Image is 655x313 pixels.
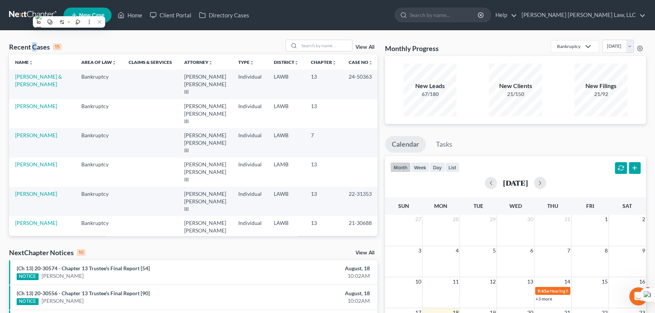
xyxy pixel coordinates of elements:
td: Individual [232,187,268,216]
iframe: Intercom live chat [629,287,647,305]
a: [PERSON_NAME] [15,132,57,138]
a: Case Nounfold_more [349,59,373,65]
td: 13 [305,216,343,245]
span: 3 [418,246,422,255]
a: Client Portal [146,8,195,22]
td: Individual [232,128,268,157]
span: 1 [604,215,608,224]
a: Chapterunfold_more [311,59,337,65]
td: Bankruptcy [75,158,123,187]
i: unfold_more [250,60,254,65]
td: Individual [232,158,268,187]
td: Individual [232,99,268,128]
span: New Case [79,12,104,18]
span: Tue [473,203,483,209]
td: [PERSON_NAME] [PERSON_NAME] III [178,216,232,245]
i: unfold_more [112,60,116,65]
span: Hearing for [PERSON_NAME] [549,288,608,294]
span: 12 [489,277,497,286]
td: 22-31353 [343,187,379,216]
div: NOTICE [17,273,39,280]
div: 10:02AM [257,297,370,305]
td: [PERSON_NAME] [PERSON_NAME] III [178,70,232,99]
a: [PERSON_NAME] [15,161,57,167]
th: Claims & Services [123,54,178,70]
td: [PERSON_NAME] [PERSON_NAME] III [178,158,232,187]
a: Nameunfold_more [15,59,33,65]
div: August, 18 [257,265,370,272]
a: [PERSON_NAME] & [PERSON_NAME] [15,73,62,87]
div: Recent Cases [9,42,62,51]
div: New Clients [489,82,542,90]
td: 13 [305,158,343,187]
button: day [430,162,445,172]
button: week [411,162,430,172]
div: New Filings [574,82,627,90]
span: Mon [434,203,447,209]
div: Bankruptcy [557,43,580,50]
i: unfold_more [368,60,373,65]
span: Sun [398,203,409,209]
div: NOTICE [17,298,39,305]
td: LAWB [268,216,305,245]
div: 67/180 [404,90,456,98]
i: unfold_more [332,60,337,65]
td: [PERSON_NAME] [PERSON_NAME] III [178,187,232,216]
span: Wed [509,203,522,209]
td: Bankruptcy [75,128,123,157]
a: [PERSON_NAME] [15,103,57,109]
span: 16 [638,277,646,286]
span: Thu [547,203,558,209]
span: 8 [604,246,608,255]
i: unfold_more [208,60,213,65]
span: 4 [455,246,459,255]
div: 21/92 [574,90,627,98]
a: +3 more [535,296,552,302]
a: [PERSON_NAME] [42,297,84,305]
div: 21/150 [489,90,542,98]
td: [PERSON_NAME] [PERSON_NAME] III [178,128,232,157]
span: 30 [526,215,534,224]
td: LAWB [268,99,305,128]
td: 7 [305,128,343,157]
span: 14 [563,277,571,286]
td: LAWB [268,70,305,99]
div: August, 18 [257,290,370,297]
span: 28 [452,215,459,224]
a: Help [492,8,517,22]
td: Individual [232,70,268,99]
td: 13 [305,99,343,128]
td: 13 [305,187,343,216]
td: 21-30688 [343,216,379,245]
a: Tasks [429,136,459,153]
td: 13 [305,70,343,99]
a: Districtunfold_more [274,59,299,65]
td: LAWB [268,128,305,157]
span: 4 [645,287,651,293]
span: 5 [492,246,497,255]
span: 15 [601,277,608,286]
a: Calendar [385,136,426,153]
span: 6 [529,246,534,255]
span: 13 [526,277,534,286]
i: unfold_more [29,60,33,65]
span: 29 [489,215,497,224]
a: [PERSON_NAME] [42,272,84,280]
a: Area of Lawunfold_more [81,59,116,65]
span: 7 [567,246,571,255]
td: Individual [232,216,268,245]
h3: Monthly Progress [385,44,439,53]
td: LAMB [268,158,305,187]
div: 10 [77,249,85,256]
a: [PERSON_NAME] [PERSON_NAME] Law, LLC [518,8,646,22]
a: [PERSON_NAME] [15,191,57,197]
div: 15 [53,43,62,50]
div: 10:02AM [257,272,370,280]
a: Home [114,8,146,22]
td: LAWB [268,187,305,216]
button: list [445,162,459,172]
a: Typeunfold_more [238,59,254,65]
span: 27 [414,215,422,224]
a: View All [355,45,374,50]
td: Bankruptcy [75,70,123,99]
